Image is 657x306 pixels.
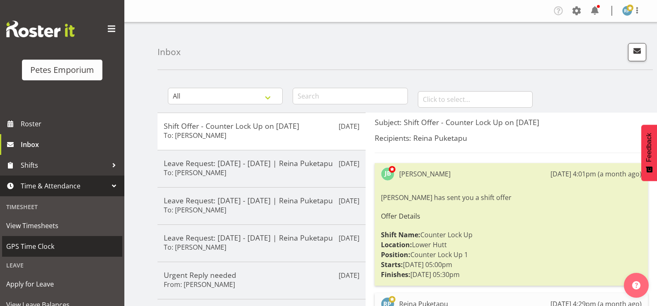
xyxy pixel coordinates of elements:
[375,118,648,127] h5: Subject: Shift Offer - Counter Lock Up on [DATE]
[164,243,226,251] h6: To: [PERSON_NAME]
[21,159,108,171] span: Shifts
[293,88,407,104] input: Search
[418,91,533,108] input: Click to select...
[164,131,226,140] h6: To: [PERSON_NAME]
[339,159,359,169] p: [DATE]
[2,274,122,294] a: Apply for Leave
[381,230,420,239] strong: Shift Name:
[641,125,657,181] button: Feedback - Show survey
[339,233,359,243] p: [DATE]
[6,278,118,290] span: Apply for Leave
[164,121,359,130] h5: Shift Offer - Counter Lock Up on [DATE]
[381,212,642,220] h6: Offer Details
[381,270,410,279] strong: Finishes:
[164,270,359,279] h5: Urgent Reply needed
[645,133,653,162] span: Feedback
[164,206,226,214] h6: To: [PERSON_NAME]
[158,47,181,57] h4: Inbox
[2,257,122,274] div: Leave
[622,6,632,16] img: reina-puketapu721.jpg
[339,270,359,280] p: [DATE]
[375,133,648,142] h5: Recipients: Reina Puketapu
[164,280,235,289] h6: From: [PERSON_NAME]
[550,169,642,179] div: [DATE] 4:01pm (a month ago)
[381,240,412,249] strong: Location:
[381,250,410,259] strong: Position:
[21,180,108,192] span: Time & Attendance
[164,169,226,177] h6: To: [PERSON_NAME]
[164,159,359,168] h5: Leave Request: [DATE] - [DATE] | Reina Puketapu
[21,138,120,151] span: Inbox
[30,64,94,76] div: Petes Emporium
[6,21,75,37] img: Rosterit website logo
[6,240,118,253] span: GPS Time Clock
[339,121,359,131] p: [DATE]
[6,219,118,232] span: View Timesheets
[21,118,120,130] span: Roster
[164,196,359,205] h5: Leave Request: [DATE] - [DATE] | Reina Puketapu
[381,167,394,181] img: jodine-bunn132.jpg
[399,169,451,179] div: [PERSON_NAME]
[164,233,359,242] h5: Leave Request: [DATE] - [DATE] | Reina Puketapu
[381,190,642,282] div: [PERSON_NAME] has sent you a shift offer Counter Lock Up Lower Hutt Counter Lock Up 1 [DATE] 05:0...
[2,198,122,215] div: Timesheet
[2,215,122,236] a: View Timesheets
[339,196,359,206] p: [DATE]
[632,281,640,289] img: help-xxl-2.png
[2,236,122,257] a: GPS Time Clock
[381,260,403,269] strong: Starts:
